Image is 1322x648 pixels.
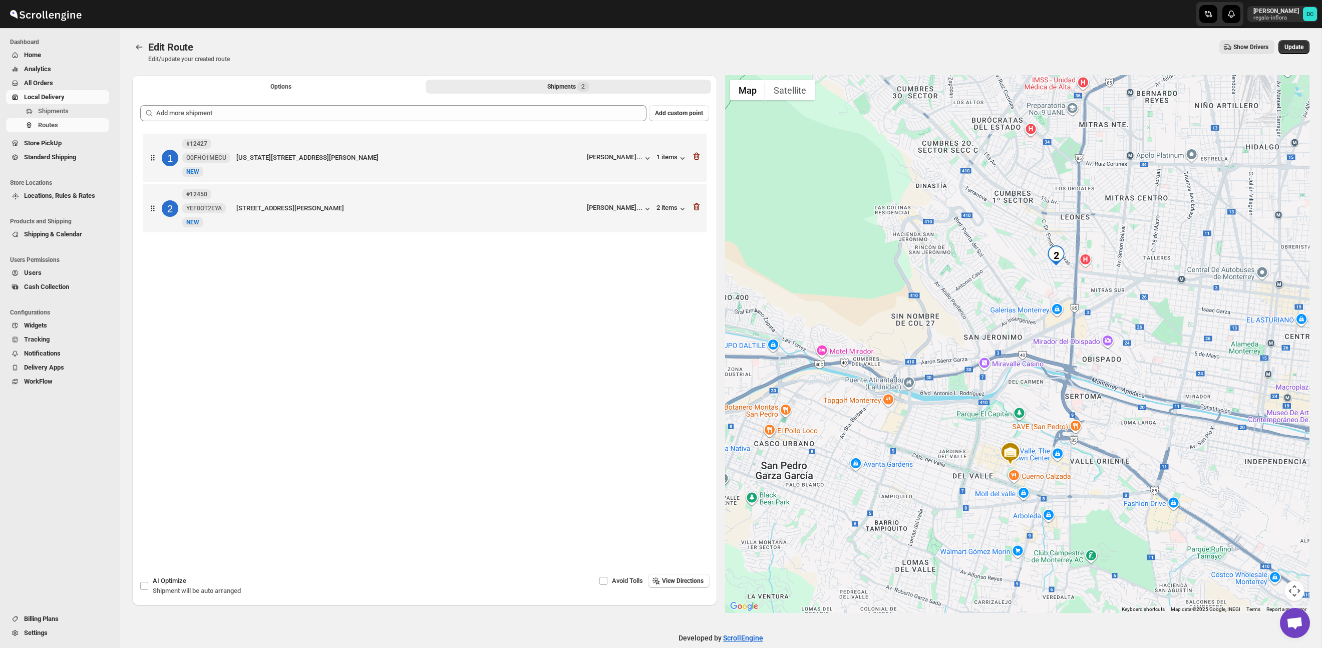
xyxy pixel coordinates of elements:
button: [PERSON_NAME]... [587,204,652,214]
span: Standard Shipping [24,153,76,161]
span: View Directions [662,577,704,585]
input: Add more shipment [156,105,646,121]
button: Cash Collection [6,280,109,294]
text: DC [1306,11,1313,18]
span: Store PickUp [24,139,62,147]
button: Routes [6,118,109,132]
span: Delivery Apps [24,364,64,371]
button: Shipping & Calendar [6,227,109,241]
span: Update [1284,43,1303,51]
span: 2 [581,83,585,91]
button: Notifications [6,347,109,361]
span: Shipments [38,107,69,115]
div: Selected Shipments [132,97,717,511]
span: Widgets [24,321,47,329]
span: Users [24,269,42,276]
span: Edit Route [148,41,193,53]
span: Analytics [24,65,51,73]
span: Routes [38,121,58,129]
button: Add custom point [649,105,709,121]
span: Map data ©2025 Google, INEGI [1171,606,1240,612]
span: Notifications [24,350,61,357]
div: Open chat [1280,608,1310,638]
img: ScrollEngine [8,2,83,27]
button: Users [6,266,109,280]
button: Settings [6,626,109,640]
span: Home [24,51,41,59]
span: DAVID CORONADO [1303,7,1317,21]
span: All Orders [24,79,53,87]
a: Report a map error [1266,606,1306,612]
span: YEF0OT2EYA [186,204,222,212]
span: Configurations [10,308,113,316]
a: Open this area in Google Maps (opens a new window) [728,600,761,613]
img: Google [728,600,761,613]
button: Delivery Apps [6,361,109,375]
button: Show satellite imagery [765,80,815,100]
button: [PERSON_NAME]... [587,153,652,163]
div: [STREET_ADDRESS][PERSON_NAME] [236,203,583,213]
button: Billing Plans [6,612,109,626]
div: [PERSON_NAME]... [587,153,642,161]
div: [PERSON_NAME]... [587,204,642,211]
button: Selected Shipments [426,80,711,94]
span: NEW [186,219,199,226]
span: Avoid Tolls [612,577,643,584]
p: regala-inflora [1253,15,1299,21]
button: All Route Options [138,80,424,94]
button: All Orders [6,76,109,90]
button: Tracking [6,333,109,347]
button: View Directions [648,574,710,588]
button: Routes [132,40,146,54]
span: Users Permissions [10,256,113,264]
span: Shipment will be auto arranged [153,587,241,594]
span: AI Optimize [153,577,186,584]
span: Settings [24,629,48,636]
button: User menu [1247,6,1318,22]
button: Keyboard shortcuts [1122,606,1165,613]
a: Terms (opens in new tab) [1246,606,1260,612]
button: Update [1278,40,1309,54]
button: 1 items [656,153,688,163]
span: Cash Collection [24,283,69,290]
button: Locations, Rules & Rates [6,189,109,203]
button: Show Drivers [1219,40,1274,54]
div: 2 [162,200,178,217]
span: Locations, Rules & Rates [24,192,95,199]
span: Local Delivery [24,93,65,101]
span: NEW [186,168,199,175]
div: 2#12450YEF0OT2EYANewNEW[STREET_ADDRESS][PERSON_NAME][PERSON_NAME]...2 items [143,184,707,232]
span: O0FHQ1MECU [186,154,226,162]
span: Products and Shipping [10,217,113,225]
div: Shipments [547,82,589,92]
span: WorkFlow [24,378,53,385]
button: Analytics [6,62,109,76]
span: Options [270,83,291,91]
button: 2 items [656,204,688,214]
span: Dashboard [10,38,113,46]
span: Shipping & Calendar [24,230,82,238]
span: Billing Plans [24,615,59,622]
div: 2 [1046,245,1066,265]
span: Show Drivers [1233,43,1268,51]
b: #12427 [186,140,207,147]
button: Home [6,48,109,62]
button: Show street map [730,80,765,100]
div: 1#12427O0FHQ1MECUNewNEW[US_STATE][STREET_ADDRESS][PERSON_NAME][PERSON_NAME]...1 items [143,134,707,182]
div: 1 [162,150,178,166]
button: WorkFlow [6,375,109,389]
button: Widgets [6,318,109,333]
b: #12450 [186,191,207,198]
p: Developed by [679,633,763,643]
button: Map camera controls [1284,581,1304,601]
a: ScrollEngine [723,634,763,642]
span: Add custom point [655,109,703,117]
button: Shipments [6,104,109,118]
div: [US_STATE][STREET_ADDRESS][PERSON_NAME] [236,153,583,163]
span: Tracking [24,336,50,343]
p: Edit/update your created route [148,55,230,63]
p: [PERSON_NAME] [1253,7,1299,15]
span: Store Locations [10,179,113,187]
